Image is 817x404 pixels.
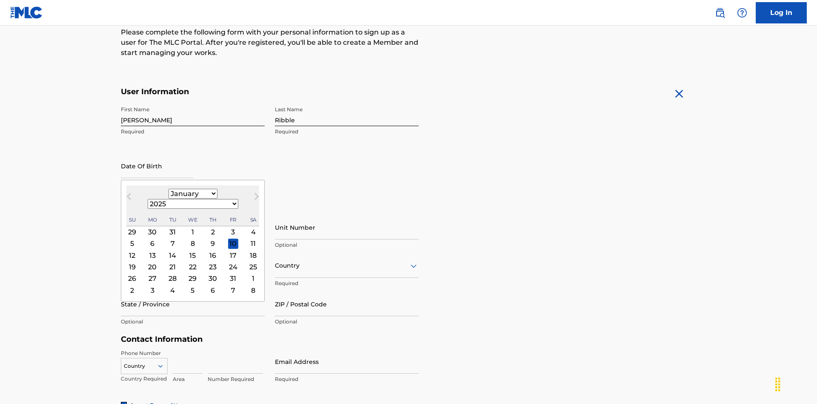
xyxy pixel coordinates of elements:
p: Optional [121,318,265,326]
div: Choose Wednesday, February 5th, 2025 [188,285,198,295]
div: Help [734,4,751,21]
div: Choose Tuesday, January 14th, 2025 [168,250,178,260]
img: close [672,87,686,101]
div: Choose Thursday, January 9th, 2025 [208,239,218,249]
a: Log In [756,2,807,23]
p: Number Required [208,375,263,383]
a: Public Search [711,4,728,21]
p: Required [275,280,419,287]
div: Choose Tuesday, January 28th, 2025 [168,274,178,284]
div: Choose Friday, January 31st, 2025 [228,274,238,284]
div: Choose Saturday, January 18th, 2025 [248,250,258,260]
div: Choose Thursday, January 2nd, 2025 [208,227,218,237]
div: Month January, 2025 [126,226,259,296]
div: Choose Sunday, February 2nd, 2025 [127,285,137,295]
div: Choose Saturday, February 8th, 2025 [248,285,258,295]
div: Choose Wednesday, January 15th, 2025 [188,250,198,260]
div: Choose Monday, January 13th, 2025 [147,250,157,260]
div: Choose Wednesday, January 1st, 2025 [188,227,198,237]
div: Choose Wednesday, January 8th, 2025 [188,239,198,249]
div: Choose Sunday, December 29th, 2024 [127,227,137,237]
div: Choose Saturday, January 11th, 2025 [248,239,258,249]
div: Friday [228,215,238,225]
p: Required [275,375,419,383]
h5: Personal Address [121,206,696,216]
div: Choose Thursday, January 30th, 2025 [208,274,218,284]
img: help [737,8,747,18]
div: Choose Thursday, February 6th, 2025 [208,285,218,295]
div: Thursday [208,215,218,225]
div: Choose Saturday, January 4th, 2025 [248,227,258,237]
div: Saturday [248,215,258,225]
p: Optional [275,318,419,326]
h5: User Information [121,87,419,97]
div: Choose Monday, January 27th, 2025 [147,274,157,284]
div: Monday [147,215,157,225]
img: MLC Logo [10,6,43,19]
button: Previous Month [122,191,136,205]
p: Area [173,375,203,383]
p: Required [121,128,265,136]
div: Choose Saturday, February 1st, 2025 [248,274,258,284]
h5: Contact Information [121,335,419,344]
p: Required [275,128,419,136]
div: Choose Tuesday, January 7th, 2025 [168,239,178,249]
div: Drag [771,372,785,397]
p: Please complete the following form with your personal information to sign up as a user for The ML... [121,27,419,58]
div: Choose Monday, December 30th, 2024 [147,227,157,237]
div: Tuesday [168,215,178,225]
div: Choose Sunday, January 19th, 2025 [127,262,137,272]
div: Choose Friday, January 10th, 2025 [228,239,238,249]
div: Sunday [127,215,137,225]
div: Choose Date [121,180,265,302]
div: Choose Friday, January 24th, 2025 [228,262,238,272]
div: Choose Wednesday, January 29th, 2025 [188,274,198,284]
iframe: Chat Widget [774,363,817,404]
div: Choose Thursday, January 16th, 2025 [208,250,218,260]
div: Choose Friday, January 17th, 2025 [228,250,238,260]
div: Choose Monday, January 6th, 2025 [147,239,157,249]
div: Choose Sunday, January 26th, 2025 [127,274,137,284]
div: Choose Tuesday, January 21st, 2025 [168,262,178,272]
p: Optional [275,241,419,249]
div: Choose Saturday, January 25th, 2025 [248,262,258,272]
div: Choose Monday, January 20th, 2025 [147,262,157,272]
div: Choose Sunday, January 12th, 2025 [127,250,137,260]
img: search [715,8,725,18]
button: Next Month [250,191,263,205]
p: Country Required [121,375,168,383]
div: Choose Sunday, January 5th, 2025 [127,239,137,249]
div: Choose Friday, February 7th, 2025 [228,285,238,295]
div: Choose Tuesday, February 4th, 2025 [168,285,178,295]
div: Choose Wednesday, January 22nd, 2025 [188,262,198,272]
div: Choose Monday, February 3rd, 2025 [147,285,157,295]
div: Choose Friday, January 3rd, 2025 [228,227,238,237]
div: Choose Tuesday, December 31st, 2024 [168,227,178,237]
div: Wednesday [188,215,198,225]
div: Choose Thursday, January 23rd, 2025 [208,262,218,272]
